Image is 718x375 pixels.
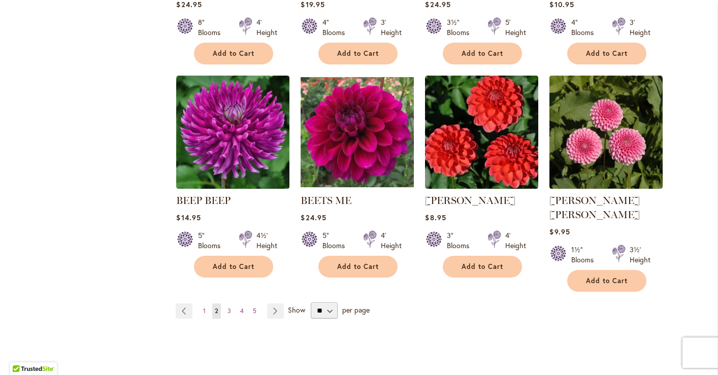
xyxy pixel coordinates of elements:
[630,245,650,265] div: 3½' Height
[447,230,475,251] div: 3" Blooms
[253,307,256,315] span: 5
[505,230,526,251] div: 4' Height
[238,303,246,319] a: 4
[425,213,446,222] span: $8.95
[194,43,273,64] button: Add to Cart
[213,49,254,58] span: Add to Cart
[381,230,402,251] div: 4' Height
[203,307,206,315] span: 1
[194,256,273,278] button: Add to Cart
[586,277,628,285] span: Add to Cart
[443,256,522,278] button: Add to Cart
[567,43,646,64] button: Add to Cart
[571,245,600,265] div: 1½" Blooms
[630,17,650,38] div: 3' Height
[447,17,475,38] div: 3½" Blooms
[225,303,234,319] a: 3
[425,76,538,189] img: BENJAMIN MATTHEW
[337,262,379,271] span: Add to Cart
[381,17,402,38] div: 3' Height
[322,17,351,38] div: 4" Blooms
[425,181,538,191] a: BENJAMIN MATTHEW
[462,49,503,58] span: Add to Cart
[256,230,277,251] div: 4½' Height
[586,49,628,58] span: Add to Cart
[213,262,254,271] span: Add to Cart
[227,307,231,315] span: 3
[176,213,201,222] span: $14.95
[549,194,640,221] a: [PERSON_NAME] [PERSON_NAME]
[301,181,414,191] a: BEETS ME
[549,227,570,236] span: $9.95
[443,43,522,64] button: Add to Cart
[301,213,326,222] span: $24.95
[201,303,208,319] a: 1
[176,181,289,191] a: BEEP BEEP
[337,49,379,58] span: Add to Cart
[462,262,503,271] span: Add to Cart
[571,17,600,38] div: 4" Blooms
[256,17,277,38] div: 4' Height
[176,194,231,207] a: BEEP BEEP
[301,76,414,189] img: BEETS ME
[318,256,398,278] button: Add to Cart
[318,43,398,64] button: Add to Cart
[567,270,646,292] button: Add to Cart
[505,17,526,38] div: 5' Height
[250,303,259,319] a: 5
[301,194,351,207] a: BEETS ME
[240,307,244,315] span: 4
[549,76,663,189] img: BETTY ANNE
[549,181,663,191] a: BETTY ANNE
[215,307,218,315] span: 2
[425,194,515,207] a: [PERSON_NAME]
[198,17,226,38] div: 8" Blooms
[8,339,36,367] iframe: Launch Accessibility Center
[322,230,351,251] div: 5" Blooms
[198,230,226,251] div: 5" Blooms
[176,76,289,189] img: BEEP BEEP
[342,305,370,315] span: per page
[288,305,305,315] span: Show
